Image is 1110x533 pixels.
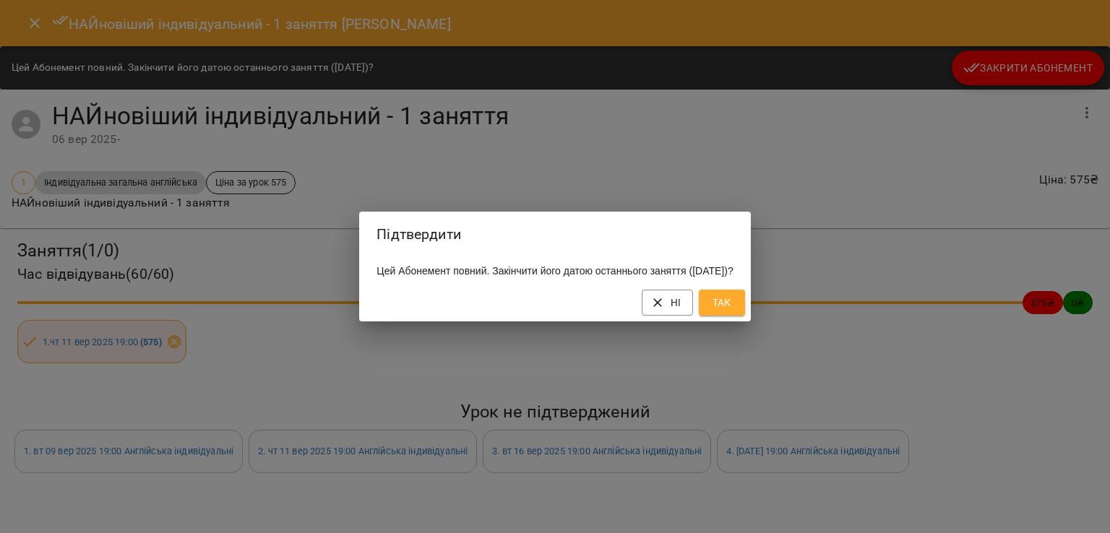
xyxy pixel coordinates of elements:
button: Ні [642,290,693,316]
span: Так [710,294,733,311]
h2: Підтвердити [377,223,733,246]
span: Ні [653,294,681,311]
button: Так [699,290,745,316]
div: Цей Абонемент повний. Закінчити його датою останнього заняття ([DATE])? [359,258,750,284]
